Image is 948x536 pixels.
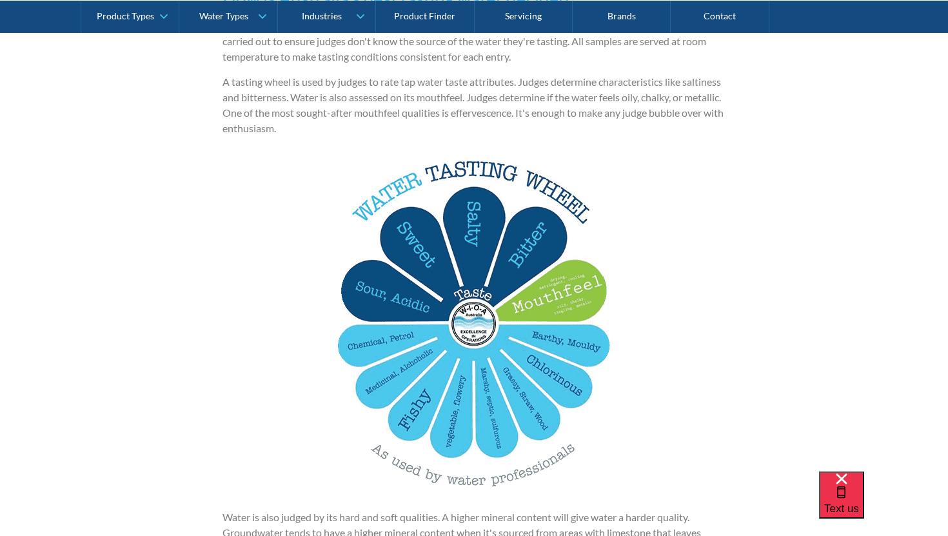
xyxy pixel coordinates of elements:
div: Industries [302,10,342,21]
p: Water is judged on criteria including taste, smell, colour, and the chemical additives used. Blin... [222,18,726,65]
img: water wheel complete [338,149,610,493]
div: Water Types [199,10,248,21]
iframe: podium webchat widget bubble [819,471,948,536]
div: Product Types [97,10,154,21]
p: A tasting wheel is used by judges to rate tap water taste attributes. Judges determine characteri... [222,74,726,136]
